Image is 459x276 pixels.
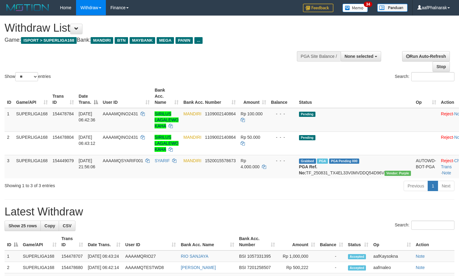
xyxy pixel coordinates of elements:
th: Game/API: activate to sort column ascending [20,233,59,250]
th: Amount: activate to sort column ascending [277,233,318,250]
td: 154478680 [59,262,85,273]
span: MANDIRI [91,37,113,44]
span: MANDIRI [183,135,201,140]
td: Rp 500,222 [277,262,318,273]
div: - - - [271,111,294,117]
td: SUPERLIGA168 [14,108,50,132]
td: 3 [5,155,14,178]
span: MANDIRI [183,111,201,116]
span: [DATE] 06:42:36 [79,111,96,122]
span: Copy 7201258507 to clipboard [247,265,271,270]
a: Note [442,170,451,175]
a: Reject [441,111,453,116]
td: [DATE] 06:42:14 [85,262,123,273]
span: 154478784 [53,111,74,116]
div: - - - [271,134,294,140]
td: AAAAMQTESTWD8 [123,262,179,273]
td: SUPERLIGA168 [20,250,59,262]
button: None selected [341,51,381,61]
td: - [318,250,346,262]
th: ID [5,85,14,108]
a: Next [438,181,454,191]
a: SYARIF [155,158,170,163]
a: Note [416,254,425,259]
span: Copy 1109002140864 to clipboard [205,135,236,140]
td: AAAAMQRIO27 [123,250,179,262]
span: Marked by aafchoeunmanni [317,159,328,164]
th: Status: activate to sort column ascending [346,233,371,250]
a: Previous [404,181,428,191]
td: 2 [5,262,20,273]
td: 1 [5,250,20,262]
span: Show 25 rows [9,223,37,228]
span: Grabbed [299,159,316,164]
a: Stop [433,61,450,72]
span: Copy 1520015578673 to clipboard [205,158,236,163]
span: BSI [239,254,246,259]
a: Copy [40,221,59,231]
a: Reject [441,135,453,140]
th: Date Trans.: activate to sort column descending [76,85,100,108]
span: Accepted [348,254,366,259]
th: Op: activate to sort column ascending [371,233,413,250]
td: TF_250831_TX4EL33V0MVDDQ54D96V [297,155,413,178]
img: MOTION_logo.png [5,3,51,12]
h1: Withdraw List [5,22,300,34]
td: 2 [5,131,14,155]
a: [PERSON_NAME] [181,265,216,270]
span: MAYBANK [130,37,155,44]
span: Rp 4.000.000 [241,158,259,169]
td: 1 [5,108,14,132]
a: CSV [59,221,75,231]
td: SUPERLIGA168 [14,155,50,178]
span: BTN [115,37,128,44]
input: Search: [411,221,454,230]
h4: Game: Bank: [5,37,300,43]
th: ID: activate to sort column descending [5,233,20,250]
span: Pending [299,135,315,140]
th: Bank Acc. Number: activate to sort column ascending [181,85,238,108]
span: Pending [299,112,315,117]
th: Action [413,233,454,250]
b: PGA Ref. No: [299,164,317,175]
img: Button%20Memo.svg [343,4,368,12]
th: Bank Acc. Name: activate to sort column ascending [178,233,236,250]
span: AAAAMQINO2431 [103,111,138,116]
span: ISPORT > SUPERLIGA168 [21,37,77,44]
th: Trans ID: activate to sort column ascending [50,85,76,108]
span: CSV [63,223,71,228]
a: 1 [428,181,438,191]
td: Rp 1,000,000 [277,250,318,262]
span: PGA Pending [329,159,360,164]
a: SIRILUS LAGALEWO KAHA [155,135,179,152]
label: Search: [395,72,454,81]
label: Show entries [5,72,51,81]
td: 154478707 [59,250,85,262]
span: Rp 50.000 [241,135,260,140]
td: aafKaysokna [371,250,413,262]
div: PGA Site Balance / [297,51,341,61]
span: Accepted [348,265,366,271]
span: AAAAMQINO2431 [103,135,138,140]
th: User ID: activate to sort column ascending [123,233,179,250]
th: Bank Acc. Number: activate to sort column ascending [237,233,277,250]
select: Showentries [15,72,38,81]
label: Search: [395,221,454,230]
th: Game/API: activate to sort column ascending [14,85,50,108]
td: - [318,262,346,273]
th: Op: activate to sort column ascending [413,85,439,108]
a: Show 25 rows [5,221,41,231]
th: Bank Acc. Name: activate to sort column ascending [152,85,181,108]
a: SIRILUS LAGALEWO KAHA [155,111,179,128]
input: Search: [411,72,454,81]
span: None selected [345,54,374,59]
span: Copy [44,223,55,228]
span: PANIN [176,37,193,44]
th: Status [297,85,413,108]
th: Balance [269,85,297,108]
img: panduan.png [377,4,408,12]
a: Reject [441,158,453,163]
td: AUTOWD-BOT-PGA [413,155,439,178]
span: Copy 1057331395 to clipboard [247,254,271,259]
span: MANDIRI [183,158,201,163]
